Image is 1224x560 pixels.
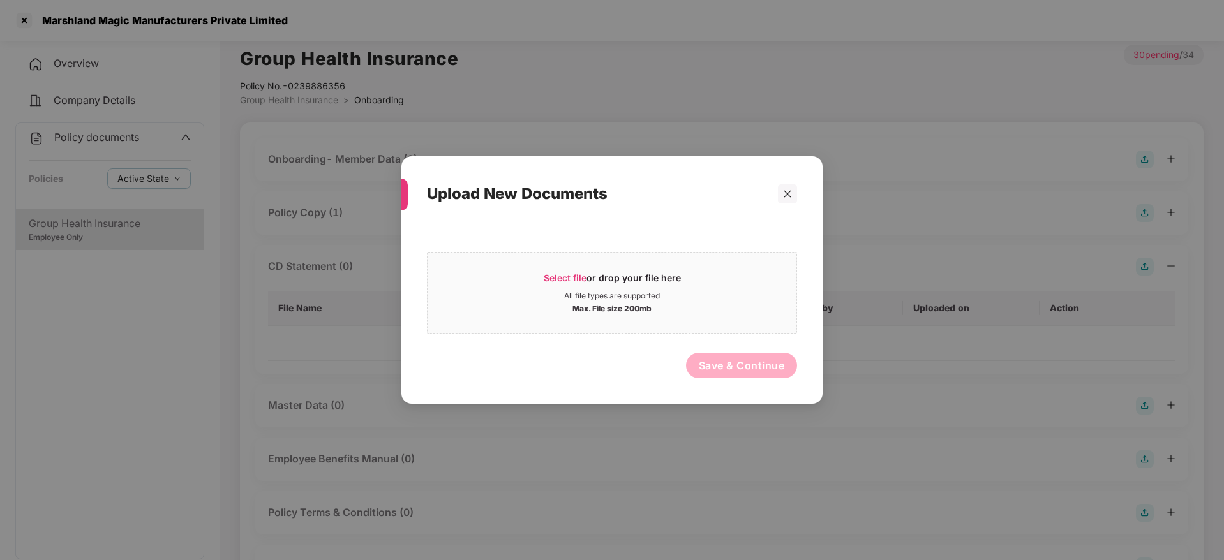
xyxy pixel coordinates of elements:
div: Max. File size 200mb [572,301,652,314]
span: Select file [544,272,586,283]
div: or drop your file here [544,272,681,291]
div: Upload New Documents [427,169,766,219]
span: close [783,189,792,198]
span: Select fileor drop your file hereAll file types are supportedMax. File size 200mb [428,262,796,323]
div: All file types are supported [564,291,660,301]
button: Save & Continue [686,353,798,378]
